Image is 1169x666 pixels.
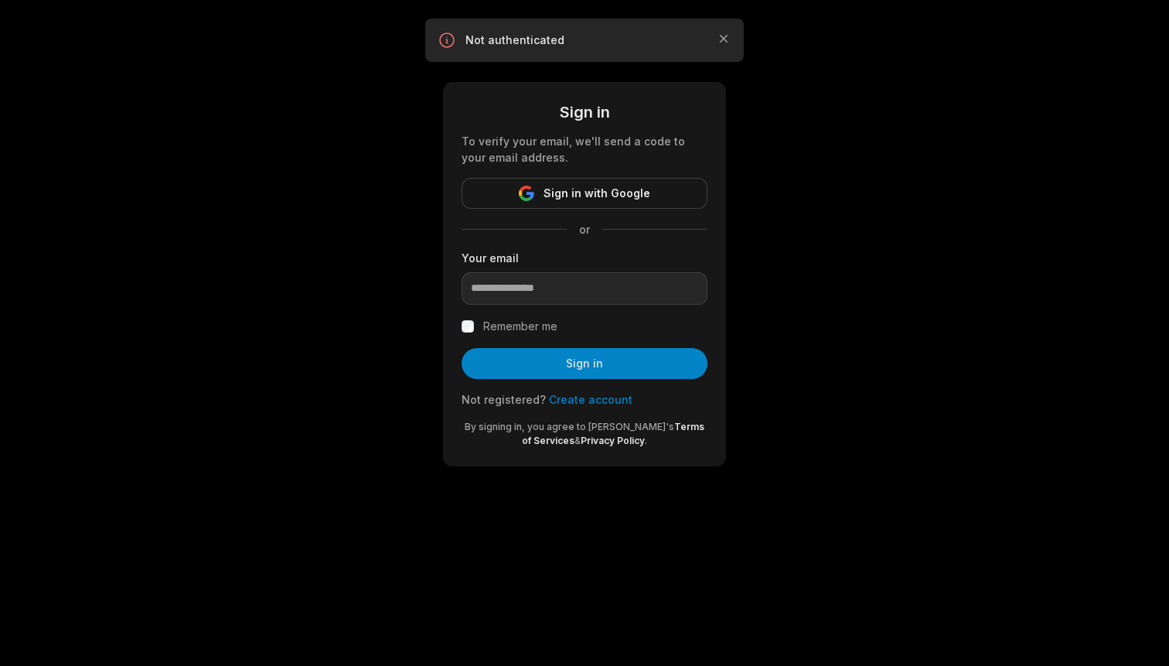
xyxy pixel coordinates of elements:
span: & [574,435,581,446]
span: Sign in with Google [544,184,650,203]
span: By signing in, you agree to [PERSON_NAME]'s [465,421,674,432]
span: or [567,221,602,237]
a: Create account [549,393,632,406]
div: To verify your email, we'll send a code to your email address. [462,133,707,166]
span: Not registered? [462,393,546,406]
button: Sign in [462,348,707,379]
a: Privacy Policy [581,435,645,446]
p: Not authenticated [465,32,704,48]
label: Remember me [483,317,557,336]
label: Your email [462,250,707,266]
a: Terms of Services [522,421,704,446]
div: Sign in [462,101,707,124]
span: . [645,435,647,446]
button: Sign in with Google [462,178,707,209]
